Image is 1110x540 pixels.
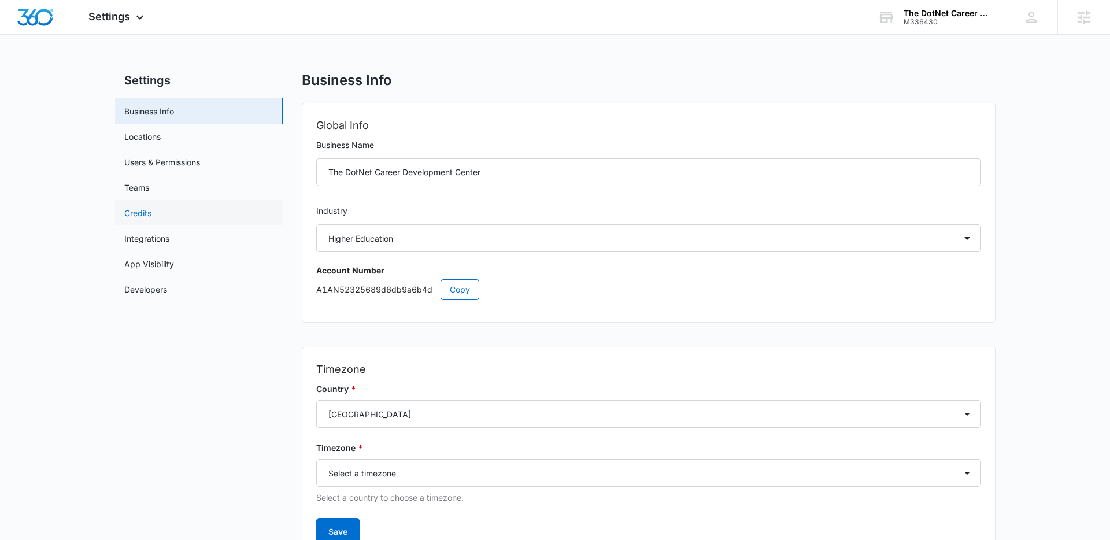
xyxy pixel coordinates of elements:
[124,232,169,245] a: Integrations
[316,361,981,378] h2: Timezone
[124,156,200,168] a: Users & Permissions
[302,72,392,89] h1: Business Info
[904,9,988,18] div: account name
[316,139,981,151] label: Business Name
[316,265,384,275] strong: Account Number
[904,18,988,26] div: account id
[124,131,161,143] a: Locations
[124,182,149,194] a: Teams
[316,383,981,395] label: Country
[124,105,174,117] a: Business Info
[88,10,130,23] span: Settings
[115,72,283,89] h2: Settings
[450,283,470,296] span: Copy
[124,283,167,295] a: Developers
[316,117,981,134] h2: Global Info
[316,205,981,217] label: Industry
[441,279,479,300] button: Copy
[316,279,981,300] p: A1AN52325689d6db9a6b4d
[316,491,981,504] p: Select a country to choose a timezone.
[124,207,151,219] a: Credits
[124,258,174,270] a: App Visibility
[316,442,981,454] label: Timezone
